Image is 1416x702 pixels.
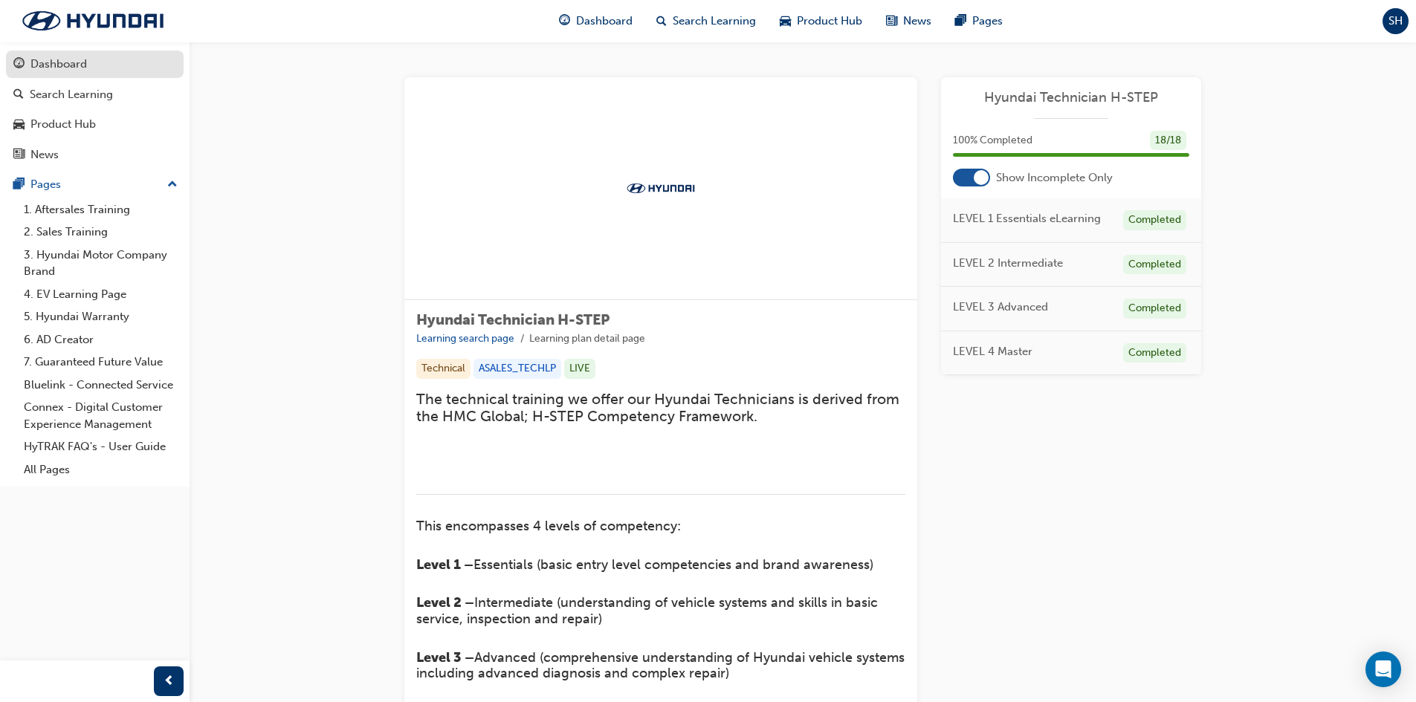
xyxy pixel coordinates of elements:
div: News [30,146,59,163]
img: Trak [620,181,702,195]
img: Trak [7,5,178,36]
span: Hyundai Technician H-STEP [416,311,610,328]
span: Level 2 – [416,594,474,611]
span: prev-icon [164,672,175,691]
a: 6. AD Creator [18,328,184,351]
span: pages-icon [955,12,966,30]
span: Pages [972,13,1003,30]
span: Advanced (comprehensive understanding of Hyundai vehicle systems including advanced diagnosis and... [416,649,908,682]
span: Level 1 – [416,556,473,573]
div: Technical [416,359,471,379]
a: Learning search page [416,332,514,345]
a: pages-iconPages [943,6,1015,36]
a: Connex - Digital Customer Experience Management [18,396,184,435]
button: Pages [6,171,184,198]
div: Completed [1123,255,1186,275]
span: 100 % Completed [953,132,1032,149]
span: This encompasses 4 levels of competency: [416,518,681,534]
span: Intermediate (understanding of vehicle systems and skills in basic service, inspection and repair) [416,594,882,627]
span: news-icon [13,149,25,162]
a: car-iconProduct Hub [768,6,874,36]
a: 4. EV Learning Page [18,283,184,306]
a: Product Hub [6,111,184,138]
a: 1. Aftersales Training [18,198,184,221]
a: news-iconNews [874,6,943,36]
a: 5. Hyundai Warranty [18,305,184,328]
span: News [903,13,931,30]
a: search-iconSearch Learning [644,6,768,36]
a: guage-iconDashboard [547,6,644,36]
a: Search Learning [6,81,184,108]
span: search-icon [656,12,667,30]
span: Search Learning [673,13,756,30]
div: Dashboard [30,56,87,73]
div: LIVE [564,359,595,379]
span: LEVEL 4 Master [953,343,1032,360]
a: 3. Hyundai Motor Company Brand [18,244,184,283]
span: search-icon [13,88,24,102]
div: Open Intercom Messenger [1365,651,1401,687]
span: LEVEL 1 Essentials eLearning [953,210,1101,227]
a: HyTRAK FAQ's - User Guide [18,435,184,458]
span: Essentials (basic entry level competencies and brand awareness) [473,556,873,573]
a: Hyundai Technician H-STEP [953,89,1189,106]
span: news-icon [886,12,897,30]
span: Show Incomplete Only [996,169,1113,186]
a: News [6,141,184,169]
a: 2. Sales Training [18,221,184,244]
span: The technical training we offer our Hyundai Technicians is derived from the HMC Global; H-STEP Co... [416,391,903,425]
button: SH [1383,8,1409,34]
span: Dashboard [576,13,633,30]
span: guage-icon [13,58,25,71]
span: pages-icon [13,178,25,192]
div: Product Hub [30,116,96,133]
div: ASALES_TECHLP [473,359,561,379]
span: SH [1388,13,1403,30]
span: car-icon [780,12,791,30]
a: Bluelink - Connected Service [18,374,184,397]
span: car-icon [13,118,25,131]
span: up-icon [167,175,178,195]
div: Completed [1123,210,1186,230]
div: Pages [30,176,61,193]
li: Learning plan detail page [529,331,645,348]
span: Level 3 – [416,649,474,666]
div: Search Learning [30,86,113,103]
span: LEVEL 3 Advanced [953,299,1048,316]
div: Completed [1123,343,1186,363]
span: Product Hub [797,13,862,30]
a: Dashboard [6,51,184,78]
div: Completed [1123,299,1186,319]
button: DashboardSearch LearningProduct HubNews [6,48,184,171]
div: 18 / 18 [1150,131,1186,151]
span: guage-icon [559,12,570,30]
a: 7. Guaranteed Future Value [18,351,184,374]
span: LEVEL 2 Intermediate [953,255,1063,272]
a: All Pages [18,458,184,481]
